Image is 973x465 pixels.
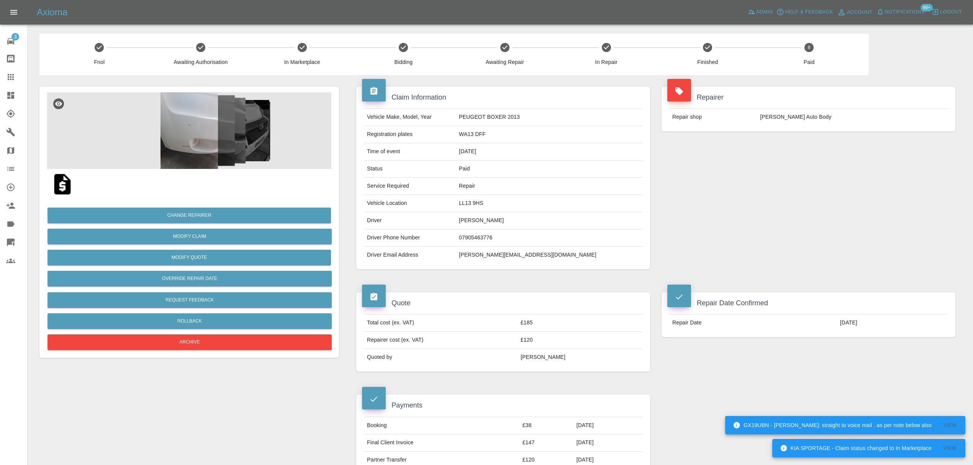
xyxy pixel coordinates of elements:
[940,8,962,16] span: Logout
[456,247,642,264] td: [PERSON_NAME][EMAIL_ADDRESS][DOMAIN_NAME]
[48,229,332,244] a: Modify Claim
[667,92,950,103] h4: Repairer
[808,45,811,50] text: 8
[938,442,962,454] button: View
[48,292,332,308] button: Request Feedback
[518,314,642,332] td: £185
[456,229,642,247] td: 07905463776
[364,349,518,366] td: Quoted by
[48,313,332,329] button: Rollback
[364,143,456,160] td: Time of event
[938,419,962,431] button: View
[364,212,456,229] td: Driver
[364,195,456,212] td: Vehicle Location
[456,143,642,160] td: [DATE]
[456,109,642,126] td: PEUGEOT BOXER 2013
[364,178,456,195] td: Service Required
[667,298,950,308] h4: Repair Date Confirmed
[669,109,757,126] td: Repair shop
[362,92,644,103] h4: Claim Information
[48,334,332,350] button: Archive
[518,349,642,366] td: [PERSON_NAME]
[364,126,456,143] td: Registration plates
[559,58,654,66] span: In Repair
[362,298,644,308] h4: Quote
[50,172,75,196] img: qt_1RsMQLA4aDea5wMj0XbdhsMP
[519,434,573,451] td: £147
[835,6,875,18] a: Account
[48,271,332,287] button: Override Repair Date
[885,8,925,16] span: Notifications
[356,58,451,66] span: Bidding
[757,109,948,126] td: [PERSON_NAME] Auto Body
[153,58,249,66] span: Awaiting Authorisation
[930,6,964,18] button: Logout
[364,332,518,349] td: Repairer cost (ex. VAT)
[5,3,23,21] button: Open drawer
[733,418,932,432] div: GX19UBN - [PERSON_NAME]: straight to voice mail . as per note below also
[364,109,456,126] td: Vehicle Make, Model, Year
[660,58,755,66] span: Finished
[37,6,67,18] h5: Axioma
[456,195,642,212] td: LL13 9HS
[48,250,331,265] button: Modify Quote
[837,314,948,331] td: [DATE]
[573,417,642,434] td: [DATE]
[456,178,642,195] td: Repair
[756,8,773,16] span: Admin
[456,126,642,143] td: WA13 DFF
[364,314,518,332] td: Total cost (ex. VAT)
[746,6,775,18] a: Admin
[519,417,573,434] td: £38
[364,247,456,264] td: Driver Email Address
[780,441,932,455] div: KIA SPORTAGE - Claim status changed to In Marketplace
[847,8,873,17] span: Account
[518,332,642,349] td: £120
[785,8,833,16] span: Help & Feedback
[48,208,331,223] button: Change Repairer
[52,58,147,66] span: Fnol
[47,92,331,169] img: 939836e3-8fc6-46c4-9801-96877d3ab613
[456,212,642,229] td: [PERSON_NAME]
[921,4,933,11] span: 99+
[762,58,857,66] span: Paid
[775,6,835,18] button: Help & Feedback
[875,6,927,18] button: Notifications
[457,58,553,66] span: Awaiting Repair
[11,33,19,41] span: 3
[364,229,456,247] td: Driver Phone Number
[573,434,642,451] td: [DATE]
[364,160,456,178] td: Status
[254,58,350,66] span: In Marketplace
[669,314,837,331] td: Repair Date
[364,417,519,434] td: Booking
[364,434,519,451] td: Final Client Invoice
[362,400,644,411] h4: Payments
[456,160,642,178] td: Paid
